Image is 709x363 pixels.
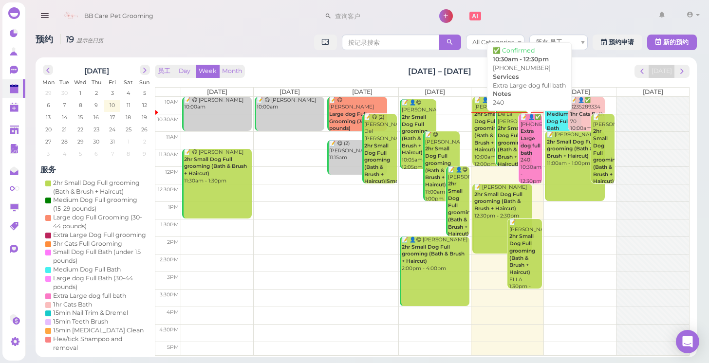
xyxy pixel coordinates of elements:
button: Week [196,65,220,78]
span: 4 [62,149,67,158]
span: 14 [61,113,68,122]
div: 15min [MEDICAL_DATA] Clean [53,326,144,335]
b: 2hr Small Dog Full grooming (Bath & Brush + Haircut) [547,139,595,159]
span: [DATE] [207,88,227,95]
div: 15min Teeth Brush [53,317,108,326]
span: 29 [76,137,85,146]
span: 9 [93,101,99,109]
b: Notes [493,90,511,97]
span: 19 [141,113,148,122]
span: 11 [126,101,131,109]
span: 21 [61,125,68,134]
b: Extra Large dog full bath [521,128,541,156]
span: 11am [166,134,179,140]
span: 2 [94,89,99,97]
input: 查询客户 [332,8,426,24]
span: 16 [93,113,100,122]
b: 2hr Small Dog Full grooming (Bath & Brush + Haircut) [474,191,522,212]
div: De-shedding [53,352,93,361]
span: Sun [139,79,149,86]
div: 📝 😋 [PERSON_NAME] 10:00am [329,97,387,140]
span: 4pm [167,309,179,315]
span: Fri [109,79,116,86]
div: 1hr Cats Bath [53,300,92,309]
b: 2hr Small Dog Full grooming (Bath & Brush + Haircut) [402,114,428,156]
span: 8 [126,149,131,158]
b: 2hr Small Dog Full grooming (Bath & Brush + Haircut) [448,181,474,237]
span: 7 [62,101,67,109]
div: 2hr Small Dog Full grooming (Bath & Brush + Haircut) [53,179,148,196]
b: 2hr Small Dog Full grooming (Bath & Brush + Haircut) [425,145,451,187]
span: 5 [78,149,83,158]
span: 所有 员工 [536,38,562,46]
div: 📝 👤😋 [PERSON_NAME] 2:00pm - 4:00pm [401,236,469,272]
b: 2hr Small Dog Full grooming (Bath & Brush + Haircut) [184,156,247,177]
span: 5 [142,89,147,97]
div: Flea/tick Shampoo and removal [53,335,148,352]
b: Medium Dog Full Bath [547,111,569,131]
div: [PHONE_NUMBER] [493,64,566,73]
span: 新的预约 [663,38,689,46]
div: 15min Nail Trim & Dremel [53,309,128,317]
div: Large dog Full Grooming (30-44 pounds) [53,213,148,231]
h2: [DATE] [84,65,109,75]
span: Thu [92,79,101,86]
button: next [140,65,150,75]
button: next [674,65,690,78]
button: prev [43,65,53,75]
b: 2hr Small Dog Full grooming (Bath & Brush + Haircut) [402,244,465,264]
i: 19 [60,34,103,44]
span: 27 [44,137,52,146]
div: 📝 😋 (2) [PERSON_NAME] 11:15am [329,140,387,162]
span: All Categories [472,38,514,46]
div: 📝 😋 (2) [PERSON_NAME] Del [PERSON_NAME] 10:30am - 12:30pm [364,114,397,221]
div: 📝 😋 [PERSON_NAME] 11:00am - 1:00pm [425,131,460,203]
b: Services [493,73,519,80]
span: 11:30am [159,151,179,158]
span: 24 [108,125,116,134]
div: 📝 👤😋 [PERSON_NAME] 12:00pm - 2:00pm [448,166,469,259]
b: 2hr Small Dog Full grooming (Bath & Brush + Haircut) [474,111,500,153]
span: [DATE] [570,88,590,95]
span: 1 [127,137,131,146]
b: 2hr Small Dog Full grooming (Bath & Brush + Haircut) [593,128,619,184]
div: 📝 [PERSON_NAME] 11:00am - 1:00pm [546,131,604,167]
div: 📝 👤😋 [PERSON_NAME] 10:05am - 12:05pm [401,99,436,171]
button: Day [173,65,196,78]
b: 10:30am - 12:30pm [493,55,549,63]
h2: [DATE] – [DATE] [408,66,471,77]
div: 3hr Cats Full Grooming [53,239,122,248]
span: 12 [141,101,148,109]
div: Extra Large Dog Full grooming [53,231,146,239]
span: 6 [93,149,99,158]
span: 3pm [167,274,179,280]
button: [DATE] [649,65,675,78]
span: 28 [60,137,69,146]
span: 17 [109,113,116,122]
h4: 服务 [40,165,152,174]
b: 2hr Small Dog Full grooming (Bath & Brush + Haircut)|Small Dog Full Bath (under 15 pounds) [364,143,401,206]
div: Medium Dog Full Bath [53,265,121,274]
div: Small Dog Full Bath (under 15 pounds) [53,248,148,265]
span: 2:30pm [160,256,179,263]
span: 25 [125,125,132,134]
span: 6 [46,101,51,109]
span: 15 [77,113,84,122]
span: 4:30pm [159,327,179,333]
span: 3 [46,149,51,158]
span: 12pm [165,169,179,175]
span: [DATE] [280,88,300,95]
span: 23 [93,125,100,134]
b: 2hr Small Dog Full grooming (Bath & Brush + Haircut) [509,233,535,275]
span: 22 [76,125,84,134]
span: 8 [78,101,83,109]
span: 18 [125,113,132,122]
span: 3:30pm [160,291,179,298]
span: 26 [140,125,149,134]
small: 显示在日历 [76,37,103,44]
div: 📝 😋 [PERSON_NAME] 10:00am [184,97,251,111]
span: [DATE] [643,88,663,95]
span: 9 [142,149,147,158]
b: 2hr Small Dog Full grooming (Bath & Brush + Haircut) [498,125,523,167]
div: 240 [493,98,566,107]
